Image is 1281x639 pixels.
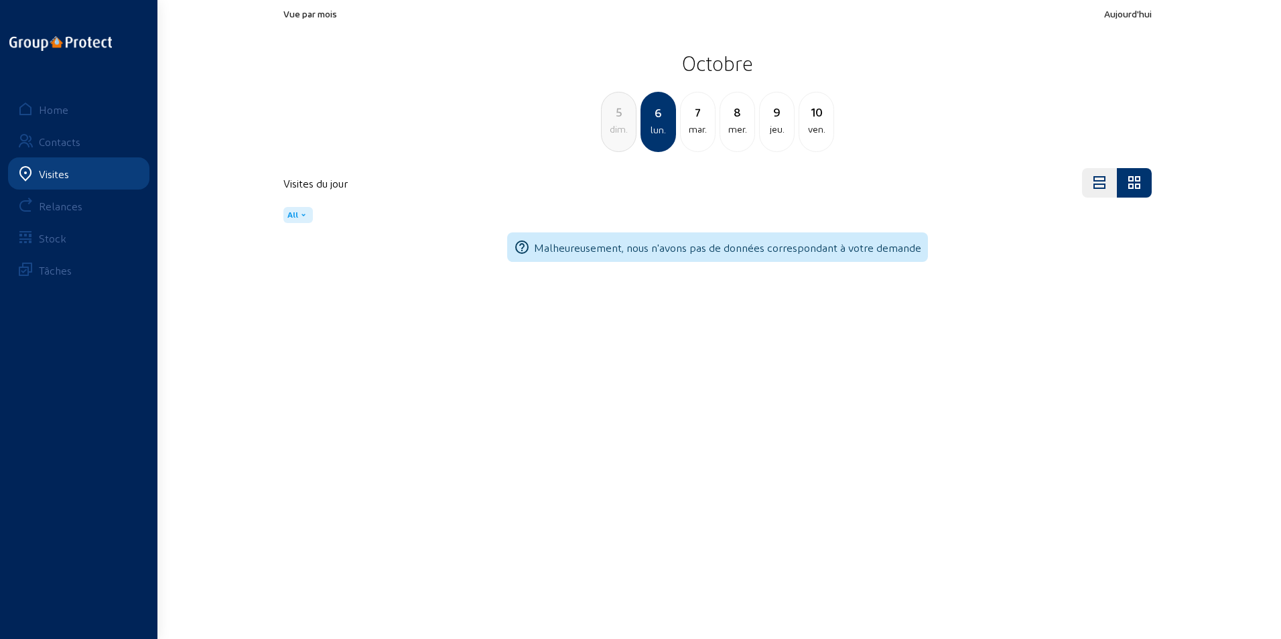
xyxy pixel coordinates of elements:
[642,122,675,138] div: lun.
[8,125,149,157] a: Contacts
[39,264,72,277] div: Tâches
[799,102,833,121] div: 10
[39,200,82,212] div: Relances
[602,102,636,121] div: 5
[283,177,348,190] h4: Visites du jour
[8,254,149,286] a: Tâches
[283,46,1152,80] h2: Octobre
[283,8,337,19] span: Vue par mois
[1104,8,1152,19] span: Aujourd'hui
[760,102,794,121] div: 9
[602,121,636,137] div: dim.
[39,167,69,180] div: Visites
[720,121,754,137] div: mer.
[8,190,149,222] a: Relances
[760,121,794,137] div: jeu.
[8,93,149,125] a: Home
[8,157,149,190] a: Visites
[642,103,675,122] div: 6
[681,121,715,137] div: mar.
[799,121,833,137] div: ven.
[287,210,298,220] span: All
[534,241,921,254] span: Malheureusement, nous n'avons pas de données correspondant à votre demande
[681,102,715,121] div: 7
[720,102,754,121] div: 8
[39,135,80,148] div: Contacts
[8,222,149,254] a: Stock
[9,36,112,51] img: logo-oneline.png
[39,232,66,244] div: Stock
[39,103,68,116] div: Home
[514,239,530,255] mat-icon: help_outline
